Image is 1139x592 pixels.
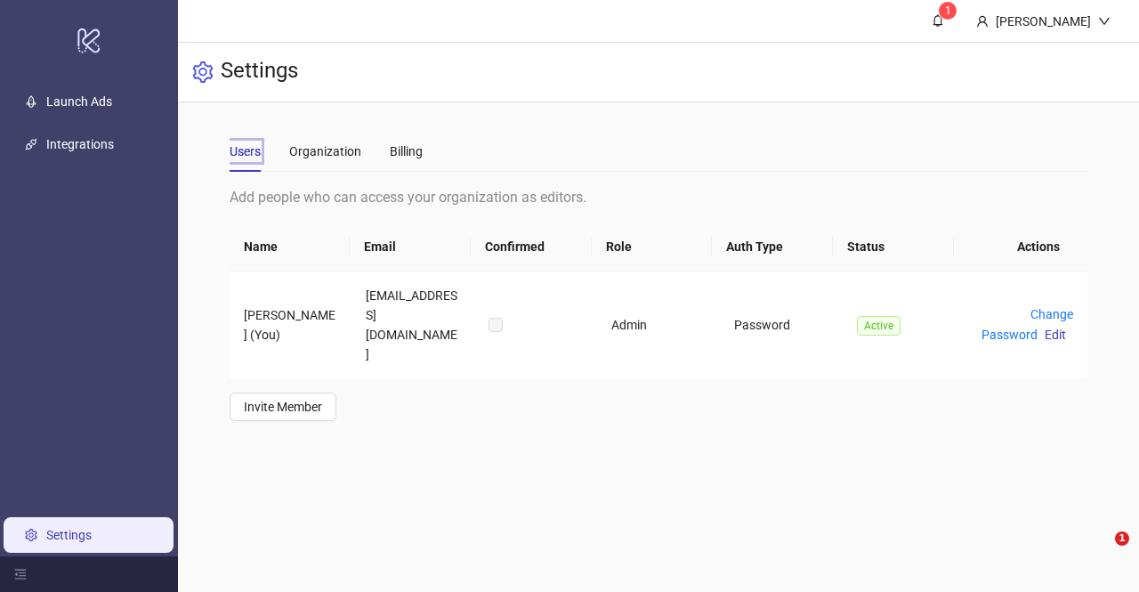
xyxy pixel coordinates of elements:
span: Active [857,316,901,336]
th: Actions [954,223,1075,272]
a: Integrations [46,137,114,151]
span: 1 [1115,531,1129,546]
th: Name [230,223,351,272]
div: Add people who can access your organization as editors. [230,186,1088,208]
span: setting [192,61,214,83]
th: Role [592,223,713,272]
td: [EMAIL_ADDRESS][DOMAIN_NAME] [351,272,474,378]
td: Admin [597,272,720,378]
a: Launch Ads [46,94,112,109]
span: down [1098,15,1111,28]
button: Invite Member [230,393,336,421]
th: Auth Type [712,223,833,272]
span: 1 [945,4,951,17]
span: Invite Member [244,400,322,414]
iframe: Intercom live chat [1078,531,1121,574]
span: bell [932,14,944,27]
div: Organization [289,142,361,161]
span: menu-fold [14,568,27,580]
a: Settings [46,528,92,542]
sup: 1 [939,2,957,20]
h3: Settings [221,57,298,87]
th: Confirmed [471,223,592,272]
button: Edit [1038,324,1073,345]
th: Email [350,223,471,272]
span: user [976,15,989,28]
td: [PERSON_NAME] (You) [230,272,352,378]
div: Users [230,142,261,161]
span: Edit [1045,328,1066,342]
div: Billing [390,142,423,161]
th: Status [833,223,954,272]
div: [PERSON_NAME] [989,12,1098,31]
td: Password [720,272,843,378]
